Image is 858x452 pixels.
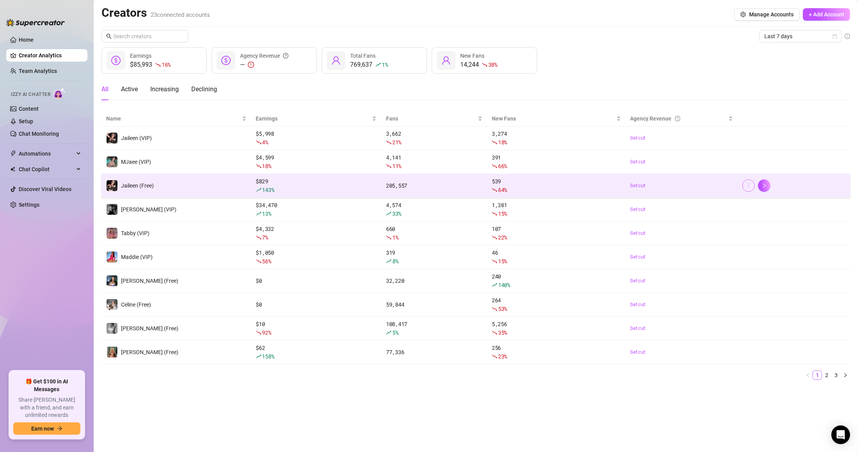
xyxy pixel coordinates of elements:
a: Team Analytics [19,68,57,74]
span: Tabby (VIP) [121,230,150,236]
span: 23 connected accounts [151,11,210,18]
a: Set cut [630,229,733,237]
span: Earnings [130,53,151,59]
div: 5,256 [492,320,621,337]
span: 18 % [262,162,271,170]
div: 660 [386,225,482,242]
div: Increasing [150,85,179,94]
div: 3,662 [386,129,482,147]
span: 66 % [498,162,507,170]
span: New Fans [492,114,614,123]
span: Maddie (VIP) [121,254,153,260]
a: Set cut [630,134,733,142]
span: search [106,34,112,39]
span: + Add Account [809,11,844,18]
a: 2 [822,371,831,379]
span: rise [492,282,497,288]
input: Search creators [113,32,177,41]
a: 1 [813,371,822,379]
img: Jaileen (Free) [107,180,117,191]
a: Content [19,106,39,112]
div: 59,844 [386,300,482,309]
div: $ 0 [256,277,377,285]
div: 3,274 [492,129,621,147]
span: calendar [833,34,837,39]
a: Settings [19,202,39,208]
th: New Fans [487,111,625,126]
div: Active [121,85,138,94]
span: question-circle [283,51,288,60]
span: [PERSON_NAME] (VIP) [121,206,176,213]
img: Celine (Free) [107,299,117,310]
span: 15 % [498,210,507,217]
div: $85,993 [130,60,171,69]
span: 38 % [488,61,497,68]
img: Maddie (VIP) [107,252,117,262]
span: 92 % [262,329,271,336]
span: 1 % [392,234,398,241]
a: Set cut [630,206,733,213]
span: 33 % [392,210,401,217]
span: setting [741,12,746,17]
a: Set cut [630,324,733,332]
span: more [746,183,751,188]
span: fall [256,259,262,264]
div: All [101,85,109,94]
span: left [806,373,810,378]
div: 4,574 [386,201,482,218]
span: Name [106,114,240,123]
span: 15 % [498,257,507,265]
span: thunderbolt [10,151,16,157]
span: rise [386,330,392,335]
span: 64 % [498,186,507,193]
span: 13 % [262,210,271,217]
span: [PERSON_NAME] (Free) [121,278,178,284]
span: Last 7 days [764,30,837,42]
span: rise [256,187,262,193]
a: right [758,179,771,192]
button: Manage Accounts [734,8,800,21]
span: rise [256,354,262,359]
div: $ 4,332 [256,225,377,242]
div: 240 [492,272,621,289]
span: 🎁 Get $100 in AI Messages [13,378,80,393]
span: right [843,373,848,378]
span: 22 % [498,234,507,241]
span: exclamation-circle [248,62,254,68]
li: Previous Page [803,370,813,380]
img: logo-BBDzfeDw.svg [6,19,65,27]
img: Ellie (Free) [107,347,117,358]
div: 769,637 [350,60,388,69]
span: MJaee (VIP) [121,159,151,165]
div: 264 [492,296,621,313]
span: 56 % [262,257,271,265]
span: 11 % [392,162,401,170]
span: 4 % [262,138,268,146]
span: fall [492,259,497,264]
span: fall [482,62,488,67]
span: user [441,56,451,65]
span: fall [492,354,497,359]
img: Tabby (VIP) [107,228,117,239]
img: Maddie (Free) [107,275,117,286]
a: Set cut [630,277,733,285]
a: Creator Analytics [19,49,81,62]
span: fall [256,330,262,335]
div: 107 [492,225,621,242]
img: MJaee (VIP) [107,156,117,167]
span: rise [386,259,392,264]
div: 256 [492,344,621,361]
div: 108,417 [386,320,482,337]
span: 23 % [498,353,507,360]
span: Fans [386,114,476,123]
span: fall [492,163,497,169]
span: Total Fans [350,53,376,59]
a: Chat Monitoring [19,131,59,137]
a: Setup [19,118,33,124]
li: 2 [822,370,831,380]
div: 539 [492,177,621,194]
span: 7 % [262,234,268,241]
span: 5 % [392,329,398,336]
span: [PERSON_NAME] (Free) [121,325,178,331]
